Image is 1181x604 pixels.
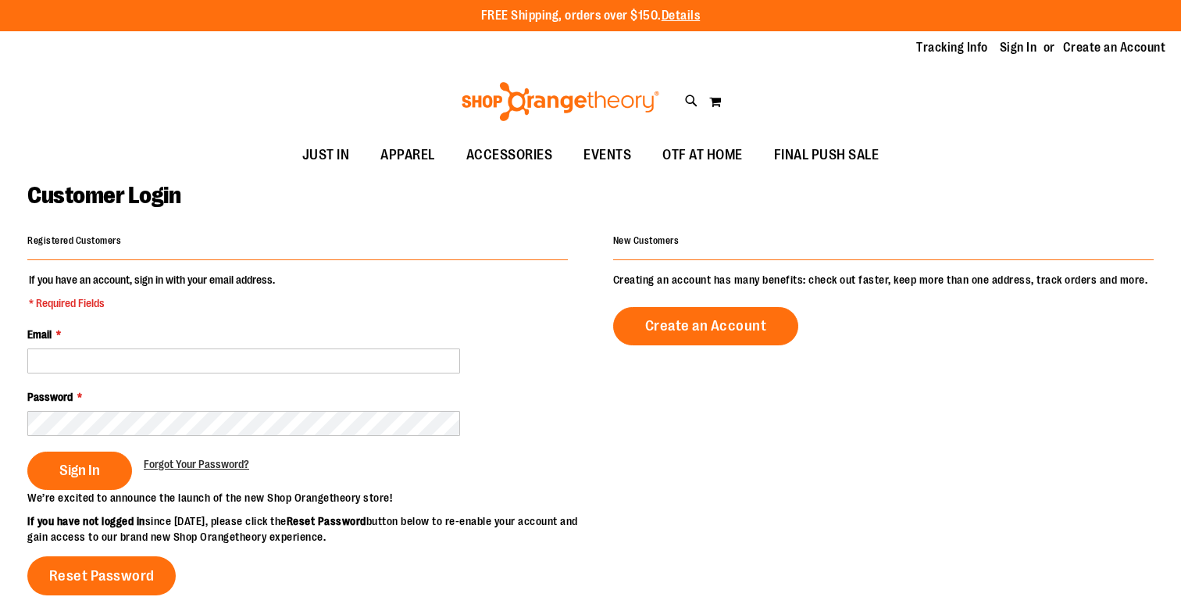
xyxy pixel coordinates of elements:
[144,456,249,472] a: Forgot Your Password?
[758,138,895,173] a: FINAL PUSH SALE
[27,235,121,246] strong: Registered Customers
[451,138,569,173] a: ACCESSORIES
[27,452,132,490] button: Sign In
[49,567,155,584] span: Reset Password
[27,182,180,209] span: Customer Login
[466,138,553,173] span: ACCESSORIES
[647,138,758,173] a: OTF AT HOME
[568,138,647,173] a: EVENTS
[27,490,590,506] p: We’re excited to announce the launch of the new Shop Orangetheory store!
[481,7,701,25] p: FREE Shipping, orders over $150.
[1000,39,1037,56] a: Sign In
[459,82,662,121] img: Shop Orangetheory
[302,138,350,173] span: JUST IN
[774,138,880,173] span: FINAL PUSH SALE
[645,317,767,334] span: Create an Account
[27,272,277,311] legend: If you have an account, sign in with your email address.
[380,138,435,173] span: APPAREL
[613,235,680,246] strong: New Customers
[287,138,366,173] a: JUST IN
[613,307,799,345] a: Create an Account
[583,138,631,173] span: EVENTS
[613,272,1154,288] p: Creating an account has many benefits: check out faster, keep more than one address, track orders...
[27,513,590,545] p: since [DATE], please click the button below to re-enable your account and gain access to our bran...
[662,138,743,173] span: OTF AT HOME
[27,556,176,595] a: Reset Password
[144,458,249,470] span: Forgot Your Password?
[662,9,701,23] a: Details
[1063,39,1166,56] a: Create an Account
[27,328,52,341] span: Email
[287,515,366,527] strong: Reset Password
[365,138,451,173] a: APPAREL
[27,391,73,403] span: Password
[27,515,145,527] strong: If you have not logged in
[916,39,988,56] a: Tracking Info
[59,462,100,479] span: Sign In
[29,295,275,311] span: * Required Fields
